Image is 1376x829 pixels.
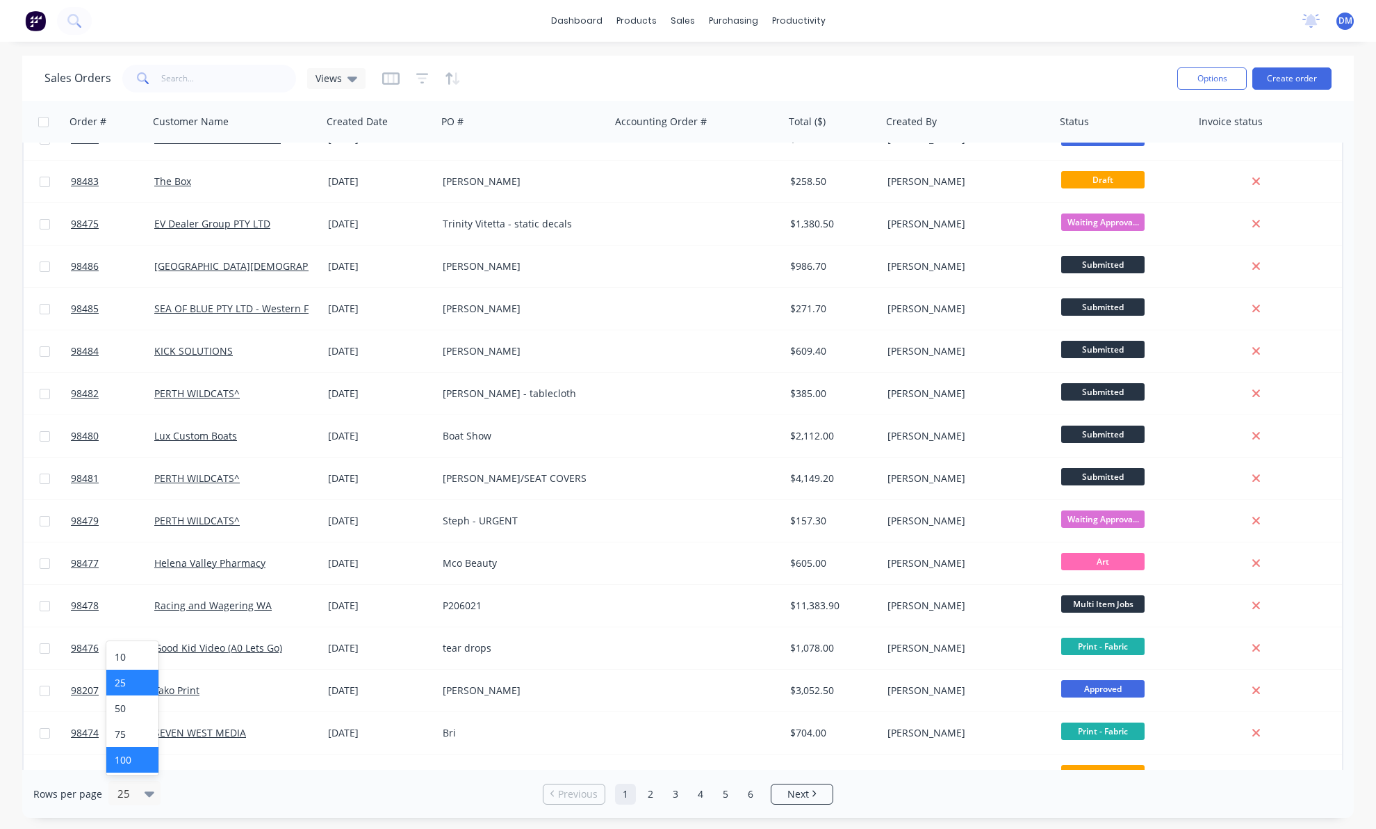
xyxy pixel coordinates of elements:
a: KICK SOLUTIONS [154,344,233,357]
a: Page 6 [740,784,761,805]
a: 98477 [71,542,154,584]
span: 98207 [71,684,99,698]
div: $385.00 [790,387,872,401]
span: 98477 [71,556,99,570]
span: 98475 [71,217,99,231]
a: 98482 [71,373,154,414]
a: 98485 [71,288,154,330]
div: Status [1060,115,1089,129]
a: EV Dealer Group PTY LTD [154,217,270,230]
a: 98478 [71,585,154,627]
a: Page 5 [715,784,736,805]
div: $271.70 [790,302,872,316]
div: tear drops [443,641,597,655]
a: 98483 [71,161,154,202]
a: Helena Valley Pharmacy [154,556,265,570]
div: sales [664,10,702,31]
div: PO # [441,115,464,129]
span: Draft [1061,171,1145,188]
span: 98484 [71,344,99,358]
div: $137.50 [790,768,872,782]
div: $609.40 [790,344,872,358]
div: 100 [106,747,158,773]
div: Accounting Order # [615,115,707,129]
div: 50 [106,695,158,721]
span: 98482 [71,387,99,401]
div: $605.00 [790,556,872,570]
div: purchasing [702,10,765,31]
div: Invoice status [1199,115,1263,129]
div: [PERSON_NAME] [887,768,1042,782]
span: Approved [1061,680,1145,698]
a: SEA OF BLUE PTY LTD - Western Force ^ [154,302,337,315]
span: 98478 [71,599,99,613]
a: Previous page [543,787,605,801]
div: [PERSON_NAME] [887,175,1042,188]
div: [PERSON_NAME] - tablecloth [443,387,597,401]
span: Draft [1061,765,1145,782]
div: $2,112.00 [790,429,872,443]
div: $3,052.50 [790,684,872,698]
div: [PERSON_NAME] [887,387,1042,401]
div: [DATE] [328,556,432,570]
div: [PERSON_NAME] [887,344,1042,358]
a: Page 3 [665,784,686,805]
div: [DATE] [328,726,432,740]
a: 98479 [71,500,154,542]
div: Total ($) [789,115,826,129]
div: Bri [443,726,597,740]
span: Rows per page [33,787,102,801]
div: [PERSON_NAME] [443,259,597,273]
div: [PERSON_NAME] [887,259,1042,273]
a: Page 1 is your current page [615,784,636,805]
div: [PERSON_NAME] [887,599,1042,613]
a: 98486 [71,246,154,287]
a: Page 4 [690,784,711,805]
div: Boat Show [443,429,597,443]
h1: Sales Orders [44,72,111,85]
a: Lux Custom Boats [154,429,237,442]
div: $258.50 [790,175,872,188]
div: [PERSON_NAME] [887,429,1042,443]
a: PERTH WILDCATS^ [154,387,240,400]
ul: Pagination [537,784,839,805]
div: [PERSON_NAME] [887,556,1042,570]
div: $11,383.90 [790,599,872,613]
div: [DATE] [328,217,432,231]
span: Multi Item Jobs [1061,595,1145,613]
button: Options [1177,67,1247,90]
div: productivity [765,10,833,31]
span: Waiting Approva... [1061,510,1145,528]
span: 98479 [71,514,99,528]
div: [DATE] [328,344,432,358]
div: [DATE] [328,514,432,528]
a: 98476 [71,627,154,669]
input: Search... [161,65,297,92]
a: 98475 [71,203,154,245]
span: Views [316,71,342,86]
div: products [609,10,664,31]
a: Racing and Wagering WA [154,599,272,612]
div: [PERSON_NAME] [887,514,1042,528]
span: Submitted [1061,468,1145,485]
div: $704.00 [790,726,872,740]
div: 25 [106,670,158,695]
div: [DATE] [328,599,432,613]
span: 98483 [71,175,99,188]
div: [PERSON_NAME] [887,472,1042,485]
div: Mco Beauty [443,556,597,570]
a: 98484 [71,330,154,372]
span: DM [1338,15,1352,27]
a: 98474 [71,712,154,754]
a: Page 2 [640,784,661,805]
a: 98471 [71,755,154,796]
span: 98471 [71,768,99,782]
div: [PERSON_NAME] [887,217,1042,231]
span: 98485 [71,302,99,316]
span: 98481 [71,472,99,485]
div: [PERSON_NAME] [887,302,1042,316]
div: Steph - URGENT [443,514,597,528]
a: SEVEN WEST MEDIA [154,726,246,739]
div: [PERSON_NAME] [443,344,597,358]
a: PERTH WILDCATS^ [154,514,240,527]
